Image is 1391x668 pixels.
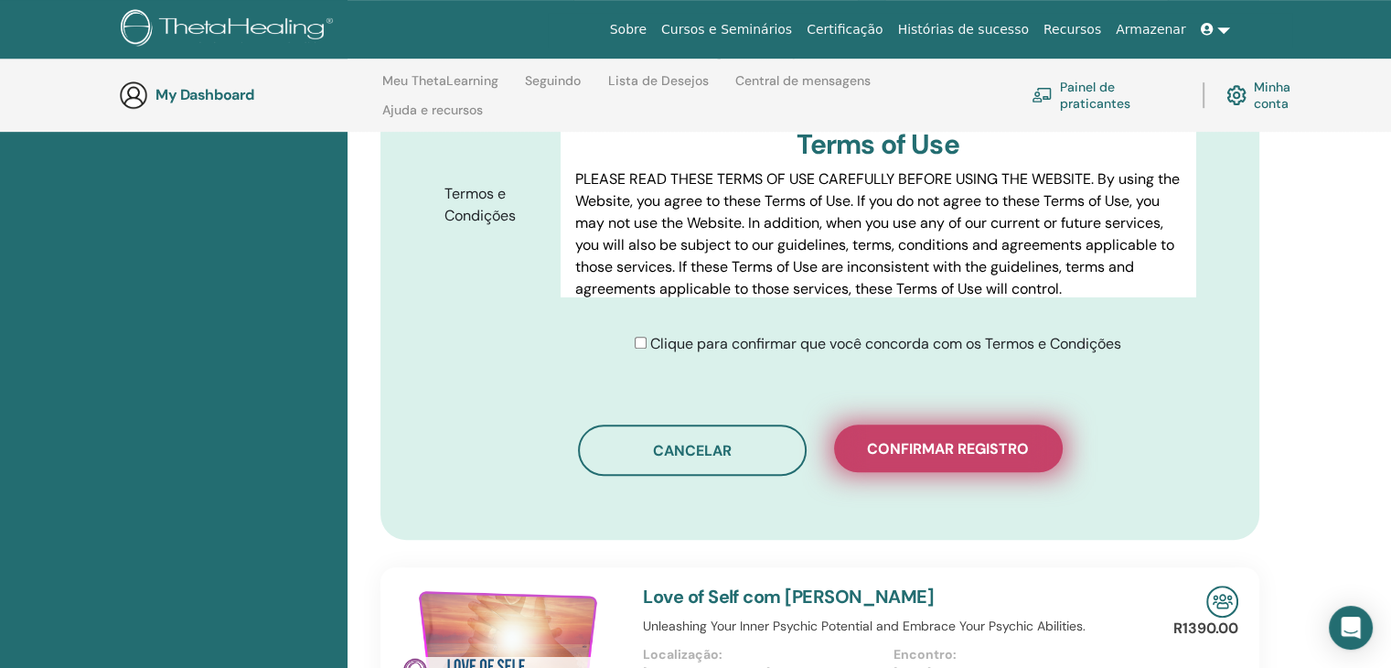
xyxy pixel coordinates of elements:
a: Meu ThetaLearning [382,73,498,102]
button: Cancelar [578,425,807,476]
a: Certificação [799,13,890,47]
h3: My Dashboard [155,86,338,103]
img: cog.svg [1226,81,1247,110]
a: Love of Self com [PERSON_NAME] [643,585,934,609]
a: Central de mensagens [735,73,871,102]
p: Unleashing Your Inner Psychic Potential and Embrace Your Psychic Abilities. [643,617,1143,636]
img: generic-user-icon.jpg [119,81,148,110]
a: Lista de Desejos [608,73,709,102]
span: Clique para confirmar que você concorda com os Termos e Condições [650,334,1121,353]
p: Localização: [643,645,882,664]
a: Armazenar [1108,13,1193,47]
img: In-Person Seminar [1206,586,1238,618]
a: Minha conta [1226,75,1324,115]
a: Sobre [603,13,654,47]
label: Termos e Condições [431,177,561,233]
button: Confirmar registro [834,425,1063,472]
p: R1390.00 [1173,618,1238,640]
a: Histórias de sucesso [891,13,1036,47]
h3: Terms of Use [575,128,1181,161]
img: chalkboard-teacher.svg [1032,87,1053,102]
p: Encontro: [893,645,1132,664]
div: Open Intercom Messenger [1329,606,1373,650]
a: Ajuda e recursos [382,102,483,132]
img: logo.png [121,9,339,50]
a: Cursos e Seminários [654,13,799,47]
a: Seguindo [525,73,581,102]
span: Cancelar [653,441,732,460]
a: Recursos [1036,13,1108,47]
p: PLEASE READ THESE TERMS OF USE CAREFULLY BEFORE USING THE WEBSITE. By using the Website, you agre... [575,168,1181,300]
span: Confirmar registro [867,439,1029,458]
a: Painel de praticantes [1032,75,1181,115]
